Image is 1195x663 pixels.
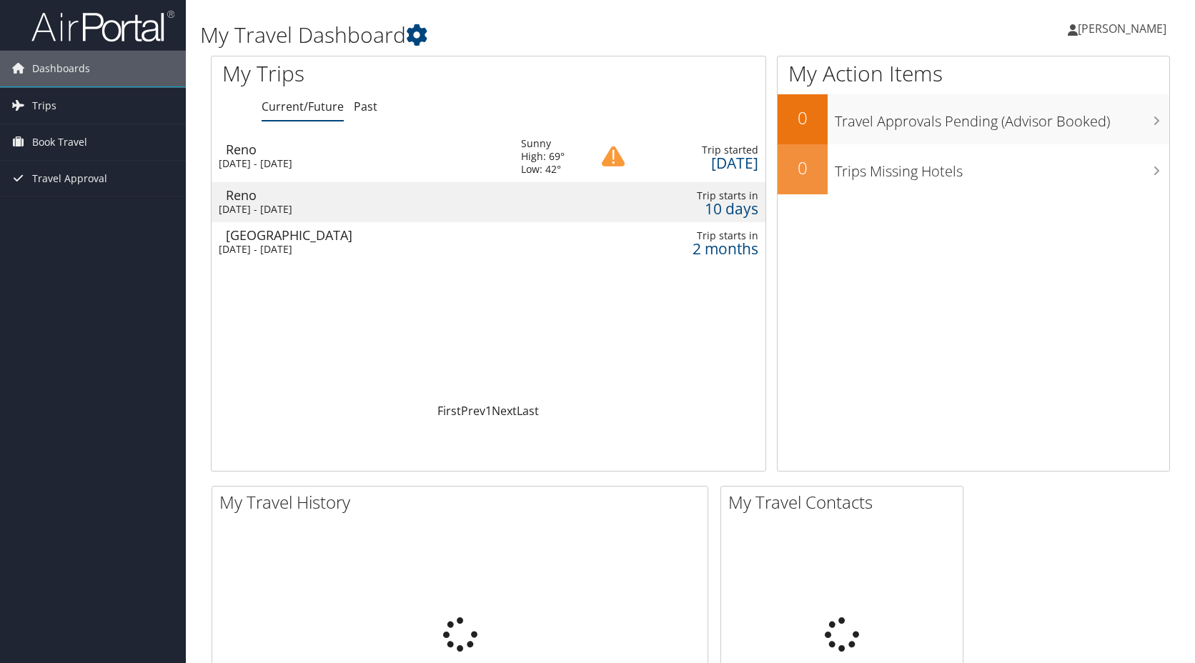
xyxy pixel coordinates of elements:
[226,229,507,241] div: [GEOGRAPHIC_DATA]
[521,137,565,150] div: Sunny
[492,403,517,419] a: Next
[778,59,1169,89] h1: My Action Items
[639,229,758,242] div: Trip starts in
[521,150,565,163] div: High: 69°
[602,145,625,168] img: alert-flat-solid-caution.png
[219,243,500,256] div: [DATE] - [DATE]
[226,189,507,201] div: Reno
[262,99,344,114] a: Current/Future
[222,59,524,89] h1: My Trips
[226,143,507,156] div: Reno
[728,490,963,514] h2: My Travel Contacts
[1068,7,1181,50] a: [PERSON_NAME]
[639,202,758,215] div: 10 days
[32,124,87,160] span: Book Travel
[835,104,1169,131] h3: Travel Approvals Pending (Advisor Booked)
[517,403,539,419] a: Last
[200,20,854,50] h1: My Travel Dashboard
[778,156,828,180] h2: 0
[835,154,1169,181] h3: Trips Missing Hotels
[639,156,758,169] div: [DATE]
[521,163,565,176] div: Low: 42°
[437,403,461,419] a: First
[639,144,758,156] div: Trip started
[32,88,56,124] span: Trips
[485,403,492,419] a: 1
[461,403,485,419] a: Prev
[31,9,174,43] img: airportal-logo.png
[639,242,758,255] div: 2 months
[639,189,758,202] div: Trip starts in
[778,94,1169,144] a: 0Travel Approvals Pending (Advisor Booked)
[219,203,500,216] div: [DATE] - [DATE]
[219,490,708,514] h2: My Travel History
[778,144,1169,194] a: 0Trips Missing Hotels
[1078,21,1166,36] span: [PERSON_NAME]
[32,51,90,86] span: Dashboards
[354,99,377,114] a: Past
[32,161,107,196] span: Travel Approval
[778,106,828,130] h2: 0
[219,157,500,170] div: [DATE] - [DATE]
